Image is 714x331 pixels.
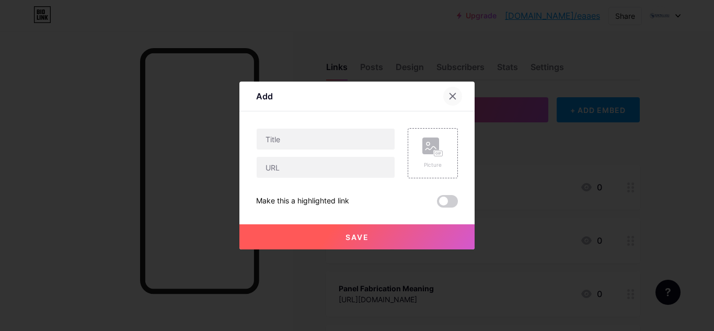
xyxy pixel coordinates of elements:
input: URL [257,157,395,178]
span: Save [346,233,369,242]
button: Save [239,224,475,249]
div: Add [256,90,273,102]
input: Title [257,129,395,150]
div: Make this a highlighted link [256,195,349,208]
div: Picture [422,161,443,169]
